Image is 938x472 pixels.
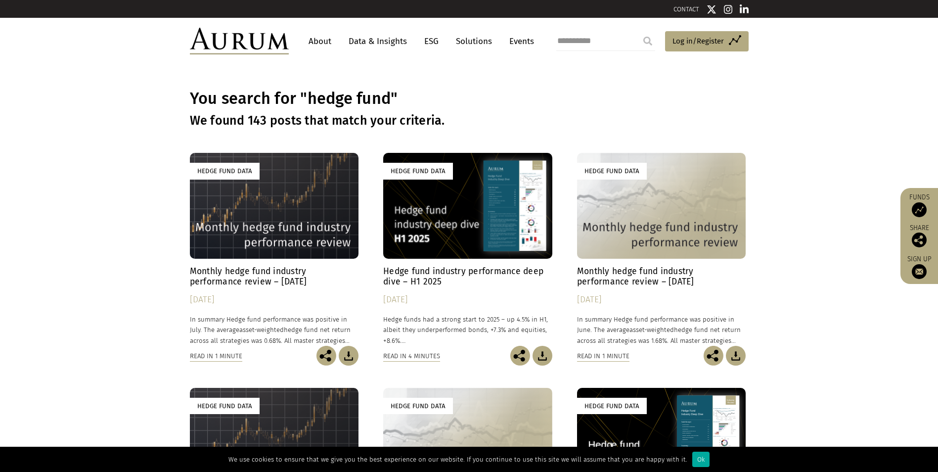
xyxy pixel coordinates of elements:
[239,326,284,333] span: asset-weighted
[190,28,289,54] img: Aurum
[577,266,746,287] h4: Monthly hedge fund industry performance review – [DATE]
[577,163,647,179] div: Hedge Fund Data
[577,293,746,307] div: [DATE]
[905,255,933,279] a: Sign up
[339,346,358,366] img: Download Article
[383,398,453,414] div: Hedge Fund Data
[665,31,749,52] a: Log in/Register
[190,113,749,128] h3: We found 143 posts that match your criteria.
[383,163,453,179] div: Hedge Fund Data
[344,32,412,50] a: Data & Insights
[533,346,552,366] img: Download Article
[912,233,927,247] img: Share this post
[577,153,746,345] a: Hedge Fund Data Monthly hedge fund industry performance review – [DATE] [DATE] In summary Hedge f...
[638,31,658,51] input: Submit
[577,398,647,414] div: Hedge Fund Data
[912,202,927,217] img: Access Funds
[451,32,497,50] a: Solutions
[724,4,733,14] img: Instagram icon
[383,351,440,362] div: Read in 4 minutes
[419,32,444,50] a: ESG
[577,351,629,362] div: Read in 1 minute
[383,153,552,345] a: Hedge Fund Data Hedge fund industry performance deep dive – H1 2025 [DATE] Hedge funds had a stro...
[740,4,749,14] img: Linkedin icon
[912,264,927,279] img: Sign up to our newsletter
[704,346,723,366] img: Share this post
[316,346,336,366] img: Share this post
[190,153,359,345] a: Hedge Fund Data Monthly hedge fund industry performance review – [DATE] [DATE] In summary Hedge f...
[304,32,336,50] a: About
[905,225,933,247] div: Share
[190,351,242,362] div: Read in 1 minute
[577,314,746,345] p: In summary Hedge fund performance was positive in June. The average hedge fund net return across ...
[383,266,552,287] h4: Hedge fund industry performance deep dive – H1 2025
[905,193,933,217] a: Funds
[190,398,260,414] div: Hedge Fund Data
[510,346,530,366] img: Share this post
[190,163,260,179] div: Hedge Fund Data
[190,266,359,287] h4: Monthly hedge fund industry performance review – [DATE]
[692,452,710,467] div: Ok
[726,346,746,366] img: Download Article
[383,314,552,345] p: Hedge funds had a strong start to 2025 – up 4.5% in H1, albeit they underperformed bonds, +7.3% a...
[190,89,749,108] h1: You search for "hedge fund"
[383,293,552,307] div: [DATE]
[190,293,359,307] div: [DATE]
[707,4,716,14] img: Twitter icon
[504,32,534,50] a: Events
[190,314,359,345] p: In summary Hedge fund performance was positive in July. The average hedge fund net return across ...
[672,35,724,47] span: Log in/Register
[629,326,674,333] span: asset-weighted
[673,5,699,13] a: CONTACT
